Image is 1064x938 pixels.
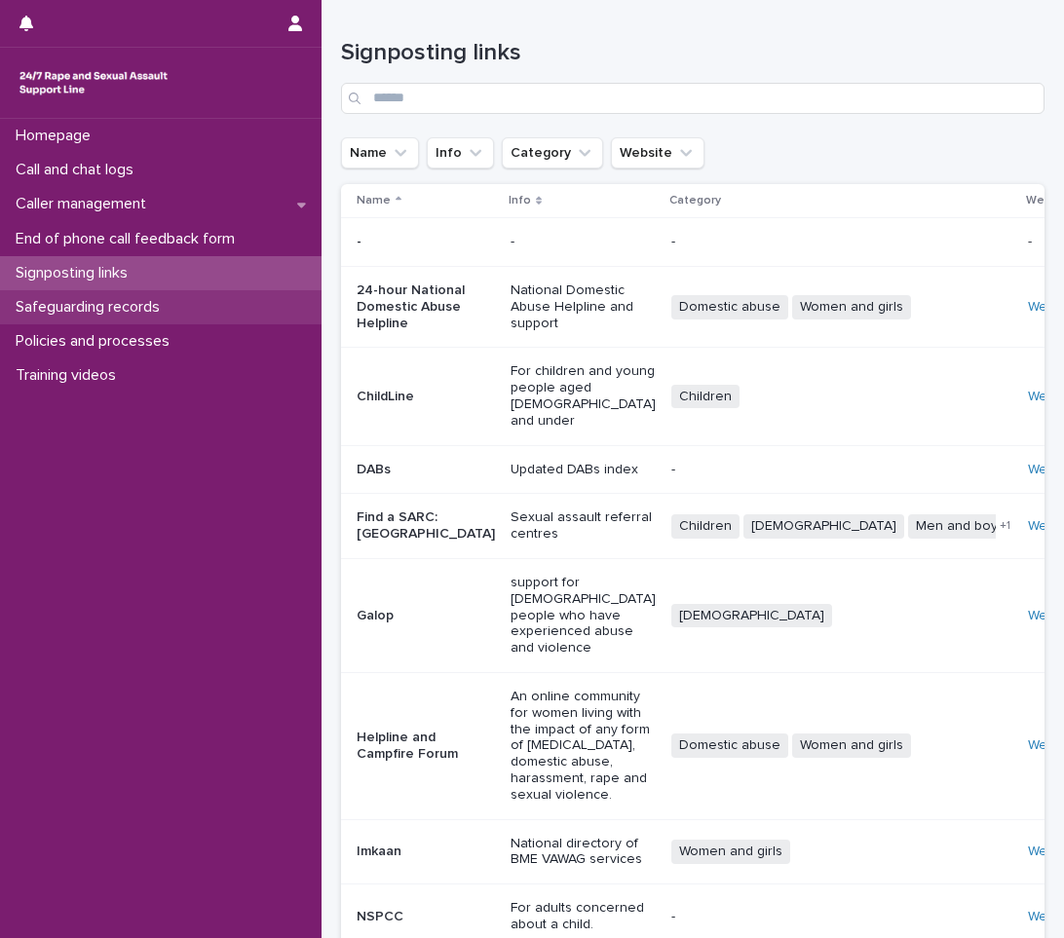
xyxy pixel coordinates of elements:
[671,909,1012,925] p: -
[511,509,656,543] p: Sexual assault referral centres
[341,39,1045,67] h1: Signposting links
[611,137,704,169] button: Website
[16,63,171,102] img: rhQMoQhaT3yELyF149Cw
[671,514,740,539] span: Children
[8,161,149,179] p: Call and chat logs
[511,282,656,331] p: National Domestic Abuse Helpline and support
[341,83,1045,114] input: Search
[669,190,721,211] p: Category
[1028,230,1036,250] p: -
[357,730,495,763] p: Helpline and Campfire Forum
[511,689,656,804] p: An online community for women living with the impact of any form of [MEDICAL_DATA], domestic abus...
[341,137,419,169] button: Name
[357,608,495,624] p: Galop
[357,462,495,478] p: DABs
[8,298,175,317] p: Safeguarding records
[427,137,494,169] button: Info
[511,234,656,250] p: -
[511,575,656,657] p: support for [DEMOGRAPHIC_DATA] people who have experienced abuse and violence
[357,190,391,211] p: Name
[8,366,132,385] p: Training videos
[743,514,904,539] span: [DEMOGRAPHIC_DATA]
[908,514,1012,539] span: Men and boys
[792,733,911,758] span: Women and girls
[8,332,185,351] p: Policies and processes
[357,909,495,925] p: NSPCC
[8,127,106,145] p: Homepage
[357,389,495,405] p: ChildLine
[792,295,911,319] span: Women and girls
[511,900,656,933] p: For adults concerned about a child.
[671,385,740,409] span: Children
[671,295,788,319] span: Domestic abuse
[8,195,162,213] p: Caller management
[671,733,788,758] span: Domestic abuse
[511,363,656,429] p: For children and young people aged [DEMOGRAPHIC_DATA] and under
[8,230,250,248] p: End of phone call feedback form
[8,264,143,282] p: Signposting links
[511,836,656,869] p: National directory of BME VAWAG services
[671,462,1012,478] p: -
[509,190,531,211] p: Info
[671,234,1012,250] p: -
[511,462,656,478] p: Updated DABs index
[357,282,495,331] p: 24-hour National Domestic Abuse Helpline
[502,137,603,169] button: Category
[1000,520,1010,532] span: + 1
[357,509,495,543] p: Find a SARC: [GEOGRAPHIC_DATA]
[357,234,495,250] p: -
[671,840,790,864] span: Women and girls
[357,844,495,860] p: Imkaan
[671,604,832,628] span: [DEMOGRAPHIC_DATA]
